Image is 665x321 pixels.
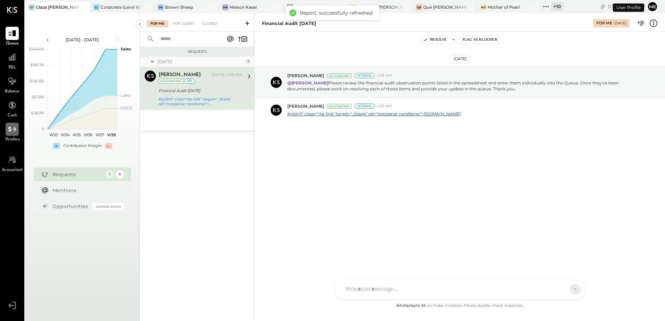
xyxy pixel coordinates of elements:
[222,4,229,10] div: MK
[377,104,392,109] span: 4:29 AM
[211,72,242,78] div: [DATE], 4:28 AM
[121,47,131,51] text: Sales
[72,132,81,137] text: W35
[49,132,57,137] text: W33
[53,37,112,43] div: [DATE] - [DATE]
[159,87,240,94] div: Financial Audit [DATE]
[287,73,324,79] span: [PERSON_NAME]
[262,20,316,27] div: Financial Audit [DATE]
[36,4,79,10] div: Glaze [PERSON_NAME] [PERSON_NAME] LLC
[158,4,164,10] div: BS
[0,123,24,143] a: Vendors
[460,35,500,44] button: Flag as Blocker
[300,10,372,16] div: Report, successfully refreshed
[0,51,24,71] a: P&L
[420,35,449,44] button: Resolve
[613,3,644,12] div: User Profile
[29,4,35,10] div: GT
[377,73,392,79] span: 4:28 AM
[0,153,24,173] a: Accountant
[287,80,641,92] p: Please review the financial audit observation points listed in the spreadsheet and enter them ind...
[159,79,183,84] div: Accountant
[143,49,251,54] div: Requests
[351,4,358,10] div: Sy
[416,4,422,10] div: QB
[159,97,232,111] a: #gid=0" class="rte-link" target="_blank" rel="noopener noreferrer">[DOMAIN_NAME]
[96,132,104,137] text: W37
[105,170,114,179] div: 1
[354,104,375,109] div: Internal
[551,2,563,11] div: + 10
[63,143,102,149] div: Contribution Margin
[8,113,17,119] span: Cash
[2,167,23,173] span: Accountant
[0,99,24,119] a: Cash
[287,80,328,85] strong: @[PERSON_NAME]
[480,4,487,10] div: Mo
[599,3,606,10] div: copy link
[147,20,168,27] div: For Me
[5,89,19,95] span: Balance
[158,59,243,65] div: [DATE]
[423,4,467,10] div: Que [PERSON_NAME]!
[30,79,44,83] text: $146.8K
[199,20,221,27] div: Closed
[245,59,251,64] div: 1
[359,4,402,10] div: Sinners y [PERSON_NAME]
[121,93,131,98] text: Labor
[169,20,198,27] div: For Client
[185,79,195,84] div: int
[101,4,140,10] div: Corporate (Level 8)
[93,203,124,210] div: Coming Soon
[608,3,645,10] div: [DATE]
[42,126,44,131] text: 0
[31,110,44,115] text: $48.9K
[93,4,99,10] div: C(
[327,104,352,109] div: Accountant
[5,137,20,143] span: Vendors
[105,143,112,149] div: -
[8,65,16,71] span: P&L
[450,55,470,63] div: [DATE]
[107,132,115,137] text: W38
[354,73,375,78] div: Internal
[294,4,318,10] div: Lucky Mizu
[61,132,70,137] text: W34
[30,63,44,67] text: $195.7K
[287,4,293,10] div: LM
[596,20,612,26] div: For Me
[53,203,89,210] div: Opportunities
[116,170,124,179] div: 6
[230,4,257,10] div: Maison Kasai
[287,111,461,116] a: #gid=0" class="rte-link" target="_blank" rel="noopener noreferrer">[DOMAIN_NAME]
[84,132,93,137] text: W36
[0,75,24,95] a: Balance
[53,171,102,178] div: Requests
[159,72,201,79] div: [PERSON_NAME]
[53,143,60,149] div: +
[327,73,352,78] div: Accountant
[287,103,324,109] span: [PERSON_NAME]
[165,4,193,10] div: Brown Sheep
[615,21,626,26] div: [DATE]
[32,94,44,99] text: $97.8K
[121,106,132,110] text: COGS
[29,47,44,51] text: $244.6K
[53,187,121,194] div: Mentions
[0,27,24,47] a: Queue
[647,1,658,12] button: Me
[488,4,520,10] div: Mother of Pearl
[6,41,19,47] span: Queue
